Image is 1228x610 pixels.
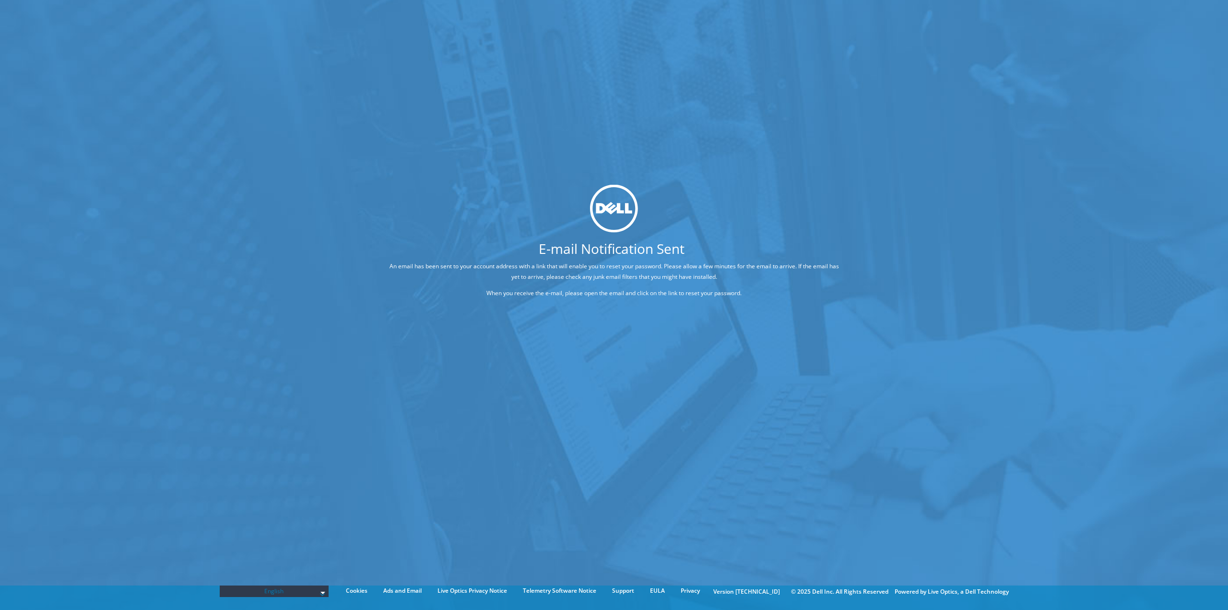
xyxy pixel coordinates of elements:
p: An email has been sent to your account address with a link that will enable you to reset your pas... [386,261,842,282]
a: Cookies [339,586,375,596]
a: Ads and Email [376,586,429,596]
span: English [224,586,324,597]
h1: E-mail Notification Sent [350,242,873,255]
a: EULA [643,586,672,596]
li: © 2025 Dell Inc. All Rights Reserved [786,586,893,597]
li: Powered by Live Optics, a Dell Technology [895,586,1009,597]
p: When you receive the e-mail, please open the email and click on the link to reset your password. [386,288,842,299]
a: Support [605,586,641,596]
a: Live Optics Privacy Notice [430,586,514,596]
a: Privacy [673,586,707,596]
a: Telemetry Software Notice [516,586,603,596]
li: Version [TECHNICAL_ID] [708,586,785,597]
img: dell_svg_logo.svg [590,185,638,233]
